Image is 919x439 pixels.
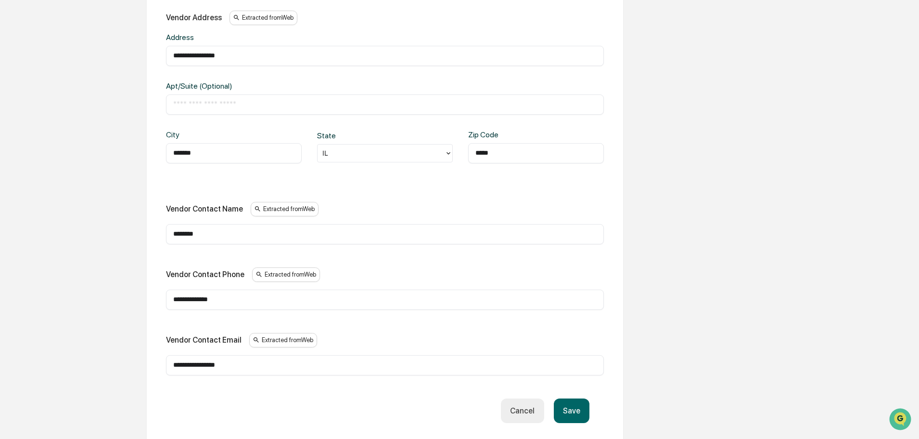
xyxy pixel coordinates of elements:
[166,270,244,279] div: Vendor Contact Phone
[79,121,119,131] span: Attestations
[317,131,378,140] div: State
[19,140,61,149] span: Data Lookup
[6,118,66,135] a: 🖐️Preclearance
[166,33,363,42] div: Address
[554,399,589,423] button: Save
[888,407,914,433] iframe: Open customer support
[166,13,222,22] div: Vendor Address
[10,122,17,130] div: 🖐️
[501,399,544,423] button: Cancel
[251,202,319,216] div: Extracted from Web
[468,130,529,139] div: Zip Code
[66,118,123,135] a: 🗄️Attestations
[10,20,175,36] p: How can we help?
[6,136,64,153] a: 🔎Data Lookup
[96,163,116,171] span: Pylon
[33,83,122,91] div: We're available if you need us!
[70,122,77,130] div: 🗄️
[19,121,62,131] span: Preclearance
[10,74,27,91] img: 1746055101610-c473b297-6a78-478c-a979-82029cc54cd1
[166,335,242,345] div: Vendor Contact Email
[166,81,363,91] div: Apt/Suite (Optional)
[68,163,116,171] a: Powered byPylon
[166,130,227,139] div: City
[164,77,175,88] button: Start new chat
[166,204,243,213] div: Vendor Contact Name
[249,333,317,347] div: Extracted from Web
[10,141,17,148] div: 🔎
[252,267,320,282] div: Extracted from Web
[33,74,158,83] div: Start new chat
[230,11,297,25] div: Extracted from Web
